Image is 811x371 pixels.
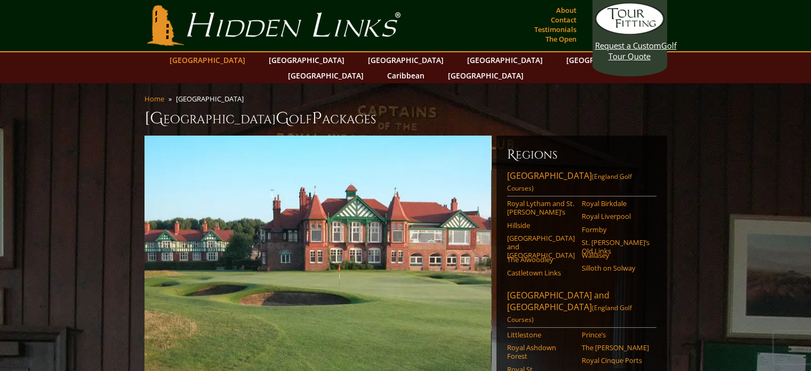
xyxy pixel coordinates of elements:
a: [GEOGRAPHIC_DATA] [443,68,529,83]
a: Request a CustomGolf Tour Quote [595,3,664,61]
a: Prince’s [582,330,649,339]
a: [GEOGRAPHIC_DATA] [462,52,548,68]
a: Littlestone [507,330,575,339]
a: Formby [582,225,649,234]
a: [GEOGRAPHIC_DATA] [164,52,251,68]
a: [GEOGRAPHIC_DATA] and [GEOGRAPHIC_DATA](England Golf Courses) [507,289,656,328]
a: Royal Liverpool [582,212,649,220]
a: Home [144,94,164,104]
a: Royal Lytham and St. [PERSON_NAME]’s [507,199,575,217]
h6: Regions [507,146,656,163]
a: [GEOGRAPHIC_DATA] [263,52,350,68]
span: (England Golf Courses) [507,303,632,324]
span: (England Golf Courses) [507,172,632,193]
span: P [312,108,322,129]
a: [GEOGRAPHIC_DATA](England Golf Courses) [507,170,656,196]
a: Castletown Links [507,269,575,277]
h1: [GEOGRAPHIC_DATA] olf ackages [144,108,667,129]
a: [GEOGRAPHIC_DATA] [363,52,449,68]
a: About [553,3,579,18]
a: Royal Ashdown Forest [507,343,575,361]
a: St. [PERSON_NAME]’s Old Links [582,238,649,256]
a: Royal Birkdale [582,199,649,208]
a: The [PERSON_NAME] [582,343,649,352]
span: G [276,108,289,129]
a: [GEOGRAPHIC_DATA] and [GEOGRAPHIC_DATA] [507,234,575,260]
a: The Open [543,31,579,46]
a: Caribbean [382,68,430,83]
a: [GEOGRAPHIC_DATA] [283,68,369,83]
a: Testimonials [532,22,579,37]
a: Wallasey [582,251,649,259]
a: Silloth on Solway [582,264,649,272]
span: Request a Custom [595,40,661,51]
a: The Alwoodley [507,255,575,264]
a: [GEOGRAPHIC_DATA] [561,52,647,68]
a: Contact [548,12,579,27]
a: Hillside [507,221,575,230]
li: [GEOGRAPHIC_DATA] [176,94,248,104]
a: Royal Cinque Ports [582,356,649,365]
